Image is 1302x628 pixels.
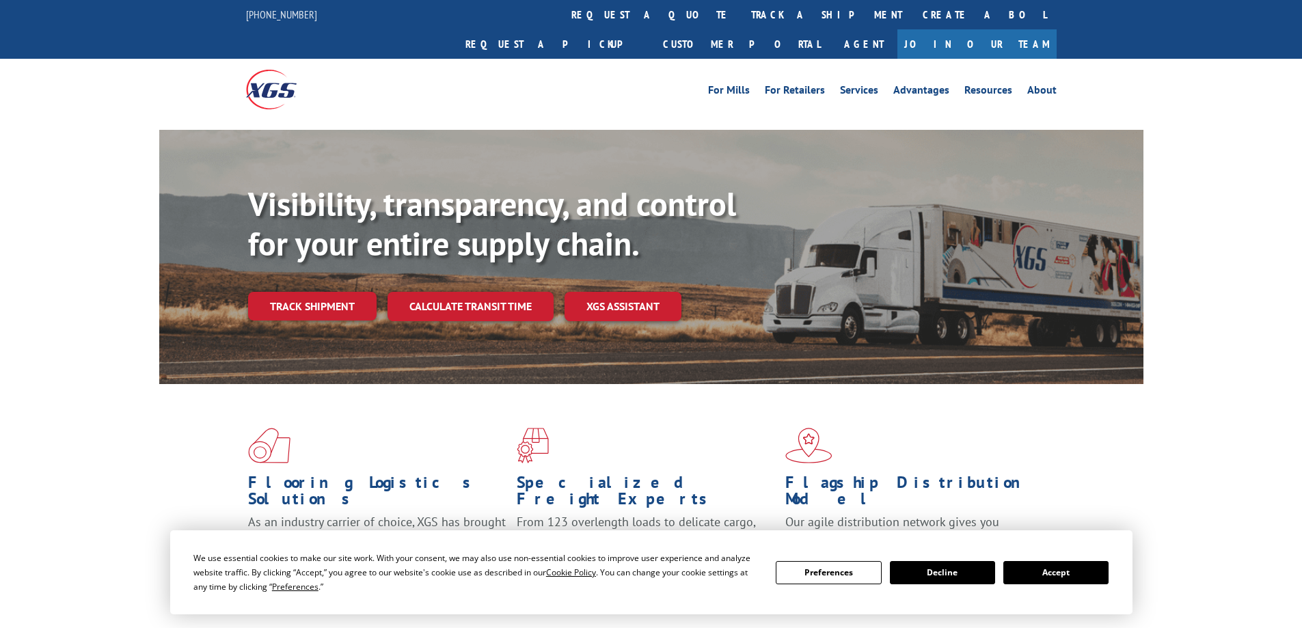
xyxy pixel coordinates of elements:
[517,474,775,514] h1: Specialized Freight Experts
[248,514,506,562] span: As an industry carrier of choice, XGS has brought innovation and dedication to flooring logistics...
[890,561,995,584] button: Decline
[1003,561,1109,584] button: Accept
[785,428,832,463] img: xgs-icon-flagship-distribution-model-red
[776,561,881,584] button: Preferences
[517,428,549,463] img: xgs-icon-focused-on-flooring-red
[708,85,750,100] a: For Mills
[1027,85,1057,100] a: About
[517,514,775,575] p: From 123 overlength loads to delicate cargo, our experienced staff knows the best way to move you...
[248,182,736,264] b: Visibility, transparency, and control for your entire supply chain.
[765,85,825,100] a: For Retailers
[565,292,681,321] a: XGS ASSISTANT
[193,551,759,594] div: We use essential cookies to make our site work. With your consent, we may also use non-essential ...
[272,581,318,592] span: Preferences
[964,85,1012,100] a: Resources
[248,474,506,514] h1: Flooring Logistics Solutions
[830,29,897,59] a: Agent
[455,29,653,59] a: Request a pickup
[897,29,1057,59] a: Join Our Team
[546,566,596,578] span: Cookie Policy
[248,428,290,463] img: xgs-icon-total-supply-chain-intelligence-red
[785,474,1044,514] h1: Flagship Distribution Model
[653,29,830,59] a: Customer Portal
[248,292,377,320] a: Track shipment
[840,85,878,100] a: Services
[785,514,1037,546] span: Our agile distribution network gives you nationwide inventory management on demand.
[893,85,949,100] a: Advantages
[246,8,317,21] a: [PHONE_NUMBER]
[388,292,554,321] a: Calculate transit time
[170,530,1133,614] div: Cookie Consent Prompt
